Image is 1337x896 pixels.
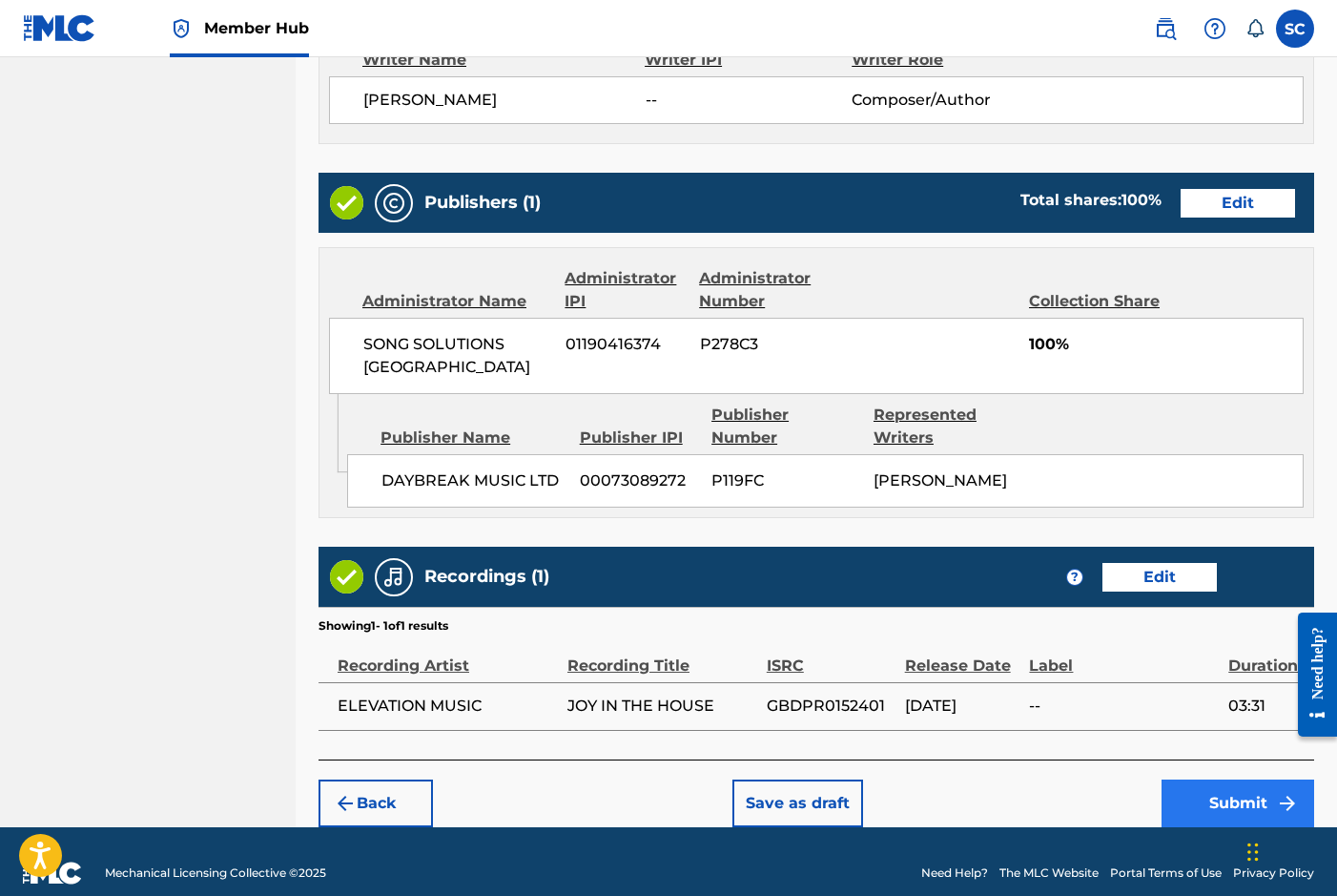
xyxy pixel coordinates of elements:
[1181,189,1295,218] button: Edit
[732,780,863,827] button: Save as draft
[1029,290,1170,313] div: Collection Share
[424,192,541,214] h5: Publishers (1)
[204,17,309,39] span: Member Hub
[921,865,988,882] a: Need Help?
[1245,19,1265,38] div: Notifications
[382,192,405,215] img: Publishers
[646,89,853,112] span: --
[330,560,363,594] img: Valid
[381,469,566,492] span: DAYBREAK MUSIC LTD
[1154,17,1177,40] img: search
[170,17,193,40] img: Top Rightsholder
[565,267,685,313] div: Administrator IPI
[567,695,757,718] span: JOY IN THE HOUSE
[1228,635,1305,677] div: Duration
[1020,189,1162,212] div: Total shares:
[905,635,1020,677] div: Release Date
[362,49,645,72] div: Writer Name
[567,635,757,677] div: Recording Title
[338,635,558,677] div: Recording Artist
[1029,695,1219,718] span: --
[767,635,895,677] div: ISRC
[424,566,549,588] h5: Recordings (1)
[1276,792,1299,815] img: f7272a7cc735f4ea7f67.svg
[338,695,558,718] span: ELEVATION MUSIC
[711,469,859,492] span: P119FC
[699,267,850,313] div: Administrator Number
[852,49,1039,72] div: Writer Role
[711,404,859,449] div: Publisher Number
[874,404,1021,449] div: Represented Writers
[363,333,551,379] span: SONG SOLUTIONS [GEOGRAPHIC_DATA]
[1228,695,1305,718] span: 03:31
[319,780,433,827] button: Back
[1029,635,1219,677] div: Label
[1067,570,1082,585] span: ?
[1276,10,1314,48] div: User Menu
[334,792,357,815] img: 7ee5dd4eb1f8a8e3ef2f.svg
[1247,823,1259,881] div: Drag
[645,49,852,72] div: Writer IPI
[23,862,82,885] img: logo
[1110,865,1222,882] a: Portal Terms of Use
[874,471,1007,490] span: [PERSON_NAME]
[1121,191,1162,209] span: 100 %
[330,186,363,219] img: Valid
[852,89,1039,112] span: Composer/Author
[382,566,405,589] img: Recordings
[1233,865,1314,882] a: Privacy Policy
[319,617,448,635] p: Showing 1 - 1 of 1 results
[1102,563,1217,592] button: Edit
[580,427,697,449] div: Publisher IPI
[381,427,566,449] div: Publisher Name
[566,333,686,356] span: 01190416374
[363,89,646,112] span: [PERSON_NAME]
[999,865,1099,882] a: The MLC Website
[1203,17,1226,40] img: help
[1029,333,1303,356] span: 100%
[105,865,326,882] span: Mechanical Licensing Collective © 2025
[767,695,895,718] span: GBDPR0152401
[700,333,851,356] span: P278C3
[362,290,550,313] div: Administrator Name
[1162,780,1314,827] button: Submit
[23,14,96,42] img: MLC Logo
[1196,10,1234,48] div: Help
[1284,606,1337,744] iframe: Resource Center
[1146,10,1184,48] a: Public Search
[1242,804,1337,896] iframe: Chat Widget
[905,695,1020,718] span: [DATE]
[580,469,697,492] span: 00073089272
